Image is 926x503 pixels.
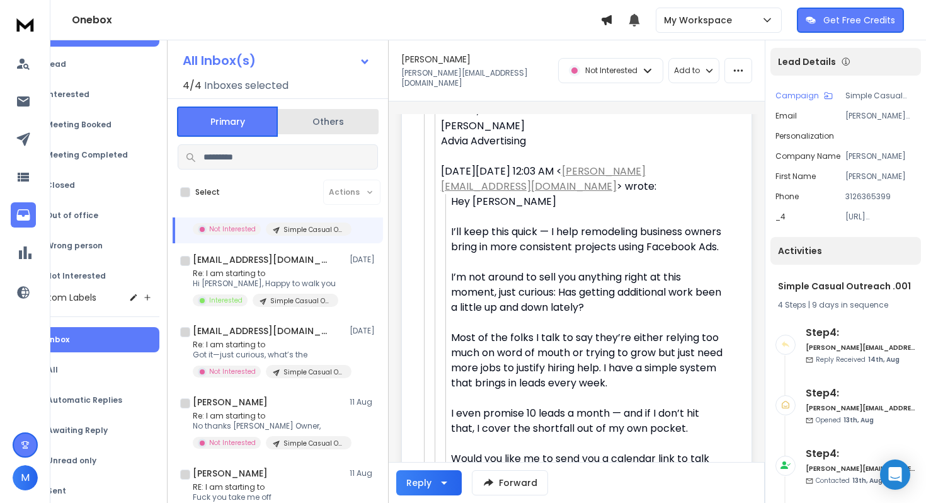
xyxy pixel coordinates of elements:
[183,78,202,93] span: 4 / 4
[193,482,344,492] p: RE: I am starting to
[396,470,462,495] button: Reply
[31,291,96,304] h3: Custom Labels
[350,468,378,478] p: 11 Aug
[806,403,916,413] h6: [PERSON_NAME][EMAIL_ADDRESS][DOMAIN_NAME]
[193,269,338,279] p: Re: I am starting to
[46,271,106,281] p: Not Interested
[193,492,344,502] p: Fuck you take me off
[183,54,256,67] h1: All Inbox(s)
[195,187,220,197] label: Select
[204,78,289,93] h3: Inboxes selected
[193,421,344,431] p: No thanks [PERSON_NAME] Owner,
[775,131,834,141] p: Personalization
[193,467,268,480] h1: [PERSON_NAME]
[47,456,96,466] p: Unread only
[674,66,700,76] p: Add to
[775,91,819,101] p: Campaign
[23,82,159,107] button: Interested
[775,192,799,202] p: Phone
[852,476,883,485] span: 13th, Aug
[880,460,910,490] div: Open Intercom Messenger
[812,299,888,310] span: 9 days in sequence
[13,465,38,490] button: M
[177,107,278,137] button: Primary
[775,111,797,121] p: Email
[401,68,551,88] p: [PERSON_NAME][EMAIL_ADDRESS][DOMAIN_NAME]
[47,425,108,436] p: Awaiting Reply
[23,142,159,168] button: Meeting Completed
[775,171,816,182] p: First Name
[23,357,159,383] button: All
[47,365,58,375] p: All
[47,395,122,405] p: Automatic Replies
[23,112,159,137] button: Meeting Booked
[775,91,833,101] button: Campaign
[401,53,471,66] h1: [PERSON_NAME]
[778,300,913,310] div: |
[23,203,159,228] button: Out of office
[193,279,338,289] p: Hi [PERSON_NAME], Happy to walk you
[664,14,737,26] p: My Workspace
[46,120,111,130] p: Meeting Booked
[350,397,378,407] p: 11 Aug
[778,280,913,292] h1: Simple Casual Outreach .001
[845,192,916,202] p: 3126365399
[806,325,916,340] h6: Step 4 :
[441,164,724,194] div: [DATE][DATE] 12:03 AM < > wrote:
[816,415,874,425] p: Opened
[278,108,379,136] button: Others
[283,439,344,448] p: Simple Casual Outreach .001
[775,212,786,222] p: _4
[472,470,548,495] button: Forward
[845,111,916,121] p: [PERSON_NAME][EMAIL_ADDRESS][DOMAIN_NAME]
[209,296,243,305] p: Interested
[193,253,331,266] h1: [EMAIL_ADDRESS][DOMAIN_NAME]
[193,350,344,360] p: Got it—just curious, what’s the
[46,59,66,69] p: Lead
[585,66,637,76] p: Not Interested
[778,299,806,310] span: 4 Steps
[47,335,69,345] p: Inbox
[209,224,256,234] p: Not Interested
[193,325,331,337] h1: [EMAIL_ADDRESS][DOMAIN_NAME]
[23,52,159,77] button: Lead
[283,225,344,234] p: Simple Casual Outreach .001
[23,448,159,473] button: Unread only
[46,180,75,190] p: Closed
[816,355,900,364] p: Reply Received
[775,151,840,161] p: Company Name
[845,171,916,182] p: [PERSON_NAME]
[23,327,159,352] button: Inbox
[406,477,432,489] div: Reply
[23,233,159,258] button: Wrong person
[46,90,89,100] p: Interested
[845,212,916,222] p: [URL][DOMAIN_NAME]
[823,14,895,26] p: Get Free Credits
[46,211,98,221] p: Out of office
[46,150,128,160] p: Meeting Completed
[209,438,256,448] p: Not Interested
[806,386,916,401] h6: Step 4 :
[441,164,646,194] a: [PERSON_NAME][EMAIL_ADDRESS][DOMAIN_NAME]
[46,241,103,251] p: Wrong person
[283,367,344,377] p: Simple Casual Outreach .001
[47,486,66,496] p: Sent
[193,411,344,421] p: Re: I am starting to
[13,13,38,36] img: logo
[193,340,344,350] p: Re: I am starting to
[350,326,378,336] p: [DATE]
[209,367,256,376] p: Not Interested
[173,48,380,73] button: All Inbox(s)
[350,255,378,265] p: [DATE]
[23,418,159,443] button: Awaiting Reply
[797,8,904,33] button: Get Free Credits
[441,103,724,149] div: Cheers, [PERSON_NAME] Advia Advertising
[23,263,159,289] button: Not Interested
[806,343,916,352] h6: [PERSON_NAME][EMAIL_ADDRESS][DOMAIN_NAME]
[868,355,900,364] span: 14th, Aug
[72,13,600,28] h1: Onebox
[845,91,916,101] p: Simple Casual Outreach .001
